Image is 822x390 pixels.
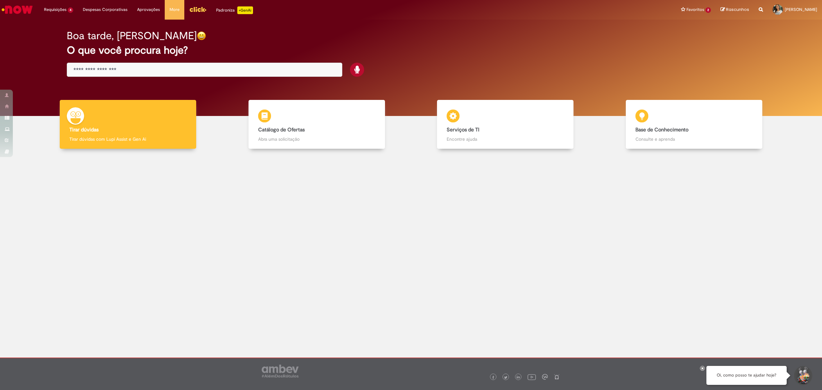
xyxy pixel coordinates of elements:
[635,136,753,142] p: Consulte e aprenda
[635,127,688,133] b: Base de Conhecimento
[68,7,73,13] span: 4
[686,6,704,13] span: Favoritos
[785,7,817,12] span: [PERSON_NAME]
[542,374,548,380] img: logo_footer_workplace.png
[721,7,749,13] a: Rascunhos
[705,7,711,13] span: 2
[492,376,495,379] img: logo_footer_facebook.png
[554,374,560,380] img: logo_footer_naosei.png
[504,376,507,379] img: logo_footer_twitter.png
[528,373,536,381] img: logo_footer_youtube.png
[189,4,206,14] img: click_logo_yellow_360x200.png
[237,6,253,14] p: +GenAi
[262,365,299,377] img: logo_footer_ambev_rotulo_gray.png
[447,127,479,133] b: Serviços de TI
[517,376,520,379] img: logo_footer_linkedin.png
[1,3,34,16] img: ServiceNow
[726,6,749,13] span: Rascunhos
[83,6,127,13] span: Despesas Corporativas
[69,127,99,133] b: Tirar dúvidas
[197,31,206,40] img: happy-face.png
[706,366,787,385] div: Oi, como posso te ajudar hoje?
[137,6,160,13] span: Aprovações
[793,366,812,385] button: Iniciar Conversa de Suporte
[170,6,179,13] span: More
[44,6,66,13] span: Requisições
[69,136,187,142] p: Tirar dúvidas com Lupi Assist e Gen Ai
[600,100,789,149] a: Base de Conhecimento Consulte e aprenda
[216,6,253,14] div: Padroniza
[223,100,411,149] a: Catálogo de Ofertas Abra uma solicitação
[34,100,223,149] a: Tirar dúvidas Tirar dúvidas com Lupi Assist e Gen Ai
[411,100,600,149] a: Serviços de TI Encontre ajuda
[258,136,375,142] p: Abra uma solicitação
[67,45,755,56] h2: O que você procura hoje?
[447,136,564,142] p: Encontre ajuda
[258,127,305,133] b: Catálogo de Ofertas
[67,30,197,41] h2: Boa tarde, [PERSON_NAME]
